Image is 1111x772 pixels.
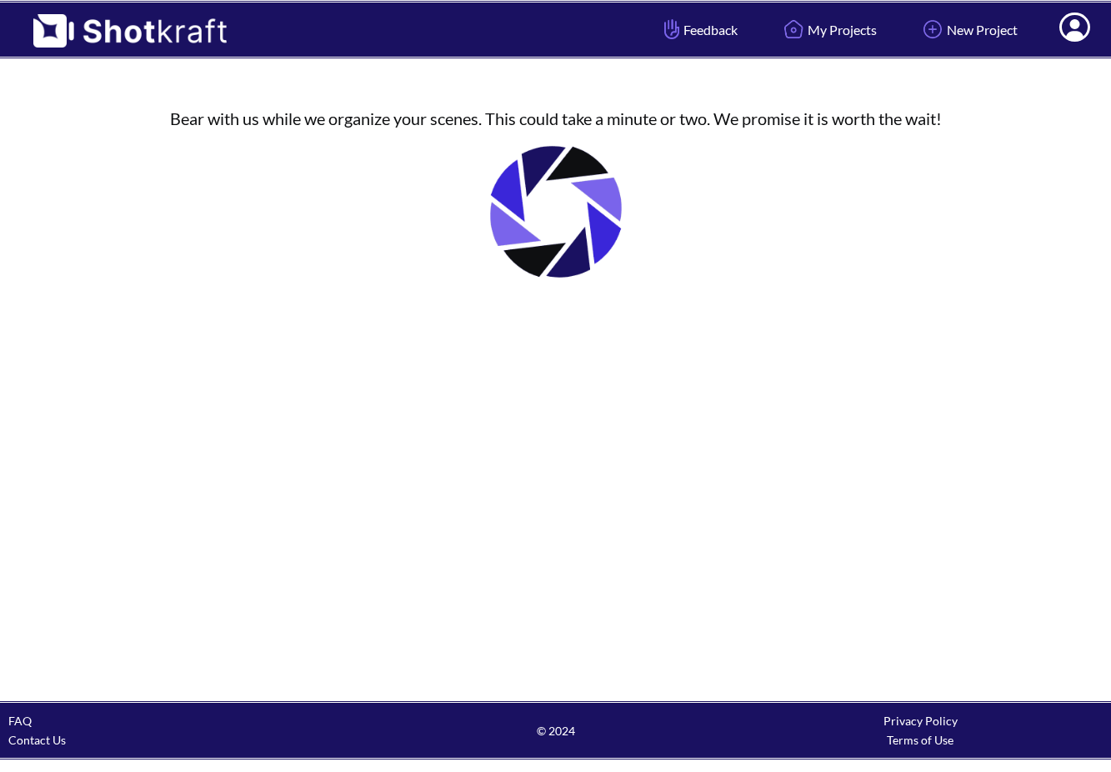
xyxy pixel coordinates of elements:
[906,8,1030,52] a: New Project
[767,8,889,52] a: My Projects
[738,730,1103,749] div: Terms of Use
[660,20,738,39] span: Feedback
[373,721,738,740] span: © 2024
[738,711,1103,730] div: Privacy Policy
[8,714,32,728] a: FAQ
[779,15,808,43] img: Home Icon
[918,15,947,43] img: Add Icon
[660,15,683,43] img: Hand Icon
[473,128,639,295] img: Loading..
[8,733,66,747] a: Contact Us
